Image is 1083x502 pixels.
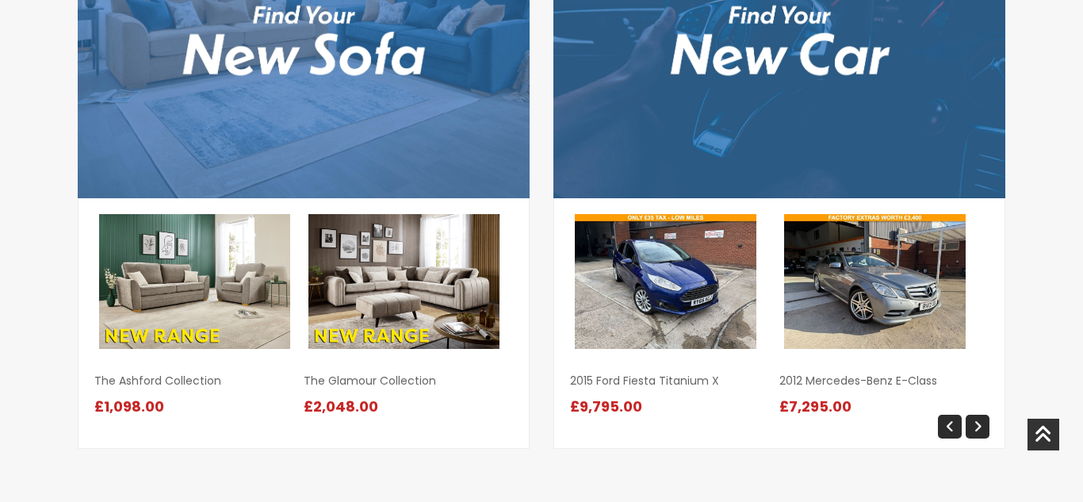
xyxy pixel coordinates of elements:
img: single-product [575,214,756,349]
a: £1,098.00 [94,400,170,416]
a: The Ashford Collection [94,373,304,389]
img: single-product [99,214,290,349]
span: £1,098.00 [94,397,170,416]
span: £2,048.00 [304,397,385,416]
span: £9,795.00 [570,397,649,416]
span: £7,295.00 [779,397,858,416]
a: £9,795.00 [570,400,649,416]
a: £2,048.00 [304,400,385,416]
a: £7,295.00 [779,400,858,416]
a: The Glamour Collection [304,373,513,389]
img: single-product [784,214,966,349]
a: 2012 Mercedes-Benz E-Class [779,373,989,389]
a: 2015 Ford Fiesta Titanium X [570,373,779,389]
img: single-product [308,214,499,349]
